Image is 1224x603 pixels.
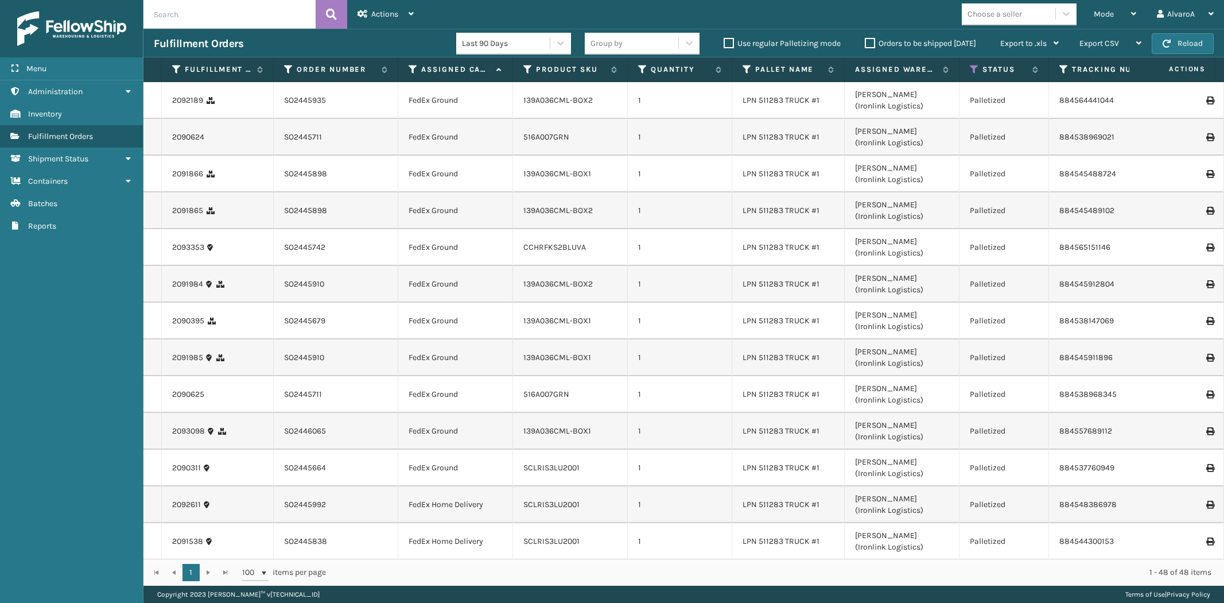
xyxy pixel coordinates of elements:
td: LPN 511283 TRUCK #1 [732,156,845,192]
span: Actions [1133,60,1213,79]
a: SCLRIS3LU2001 [523,463,580,473]
td: 1 [628,229,732,266]
td: Palletized [959,303,1049,339]
td: [PERSON_NAME] (Ironlink Logistics) [845,486,959,523]
td: Palletized [959,339,1049,376]
a: 884538147069 [1059,316,1114,326]
a: SCLRIS3LU2001 [523,536,580,546]
td: SO2445910 [274,266,398,303]
td: [PERSON_NAME] (Ironlink Logistics) [845,192,959,229]
td: LPN 511283 TRUCK #1 [732,523,845,560]
td: Palletized [959,156,1049,192]
a: 2093098 [172,426,205,437]
td: FedEx Ground [398,119,513,156]
td: 1 [628,192,732,229]
i: Print Label [1206,354,1213,362]
td: 1 [628,156,732,192]
a: 2090625 [172,389,204,400]
a: 2091985 [172,352,203,364]
a: 2090624 [172,132,204,143]
span: Inventory [28,109,62,119]
td: 1 [628,339,732,376]
label: Assigned Warehouse [855,64,937,75]
a: CCHRFKS2BLUVA [523,242,586,252]
td: LPN 511283 TRUCK #1 [732,413,845,450]
td: [PERSON_NAME] (Ironlink Logistics) [845,376,959,413]
a: 884545911896 [1059,353,1113,362]
td: [PERSON_NAME] (Ironlink Logistics) [845,523,959,560]
td: [PERSON_NAME] (Ironlink Logistics) [845,339,959,376]
td: FedEx Ground [398,229,513,266]
i: Print Label [1206,280,1213,288]
td: 1 [628,119,732,156]
a: 139A036CML-BOX2 [523,95,593,105]
td: FedEx Ground [398,339,513,376]
span: Actions [371,9,398,19]
div: Group by [590,37,623,49]
td: LPN 511283 TRUCK #1 [732,303,845,339]
td: SO2445910 [274,339,398,376]
td: FedEx Home Delivery [398,486,513,523]
i: Print Label [1206,538,1213,546]
td: FedEx Ground [398,266,513,303]
td: SO2445742 [274,229,398,266]
td: SO2445838 [274,523,398,560]
img: logo [17,11,126,46]
i: Print Label [1206,391,1213,399]
a: 2092189 [172,95,203,106]
td: 1 [628,266,732,303]
a: 516A007GRN [523,132,569,142]
span: Export to .xls [1000,38,1047,48]
a: Privacy Policy [1167,590,1210,598]
a: 2091866 [172,168,203,180]
label: Quantity [651,64,710,75]
td: FedEx Home Delivery [398,523,513,560]
td: 1 [628,523,732,560]
a: 2090311 [172,462,201,474]
p: Copyright 2023 [PERSON_NAME]™ v [TECHNICAL_ID] [157,586,320,603]
a: 884545912804 [1059,279,1114,289]
label: Order Number [297,64,376,75]
span: Reports [28,221,56,231]
td: SO2445898 [274,156,398,192]
span: Mode [1094,9,1114,19]
span: 100 [242,567,259,578]
a: 884564441044 [1059,95,1114,105]
a: 139A036CML-BOX1 [523,169,591,179]
i: Print Label [1206,96,1213,105]
label: Status [982,64,1027,75]
i: Print Label [1206,501,1213,509]
a: 884537760949 [1059,463,1114,473]
td: 1 [628,303,732,339]
td: LPN 511283 TRUCK #1 [732,339,845,376]
a: 2093353 [172,242,204,253]
a: 139A036CML-BOX2 [523,206,593,215]
span: Menu [26,64,46,74]
a: 139A036CML-BOX1 [523,353,591,362]
a: 516A007GRN [523,389,569,399]
td: [PERSON_NAME] (Ironlink Logistics) [845,266,959,303]
td: SO2446065 [274,413,398,450]
i: Print Label [1206,243,1213,252]
td: Palletized [959,266,1049,303]
td: SO2445679 [274,303,398,339]
a: Terms of Use [1125,590,1165,598]
span: Shipment Status [28,154,88,164]
td: Palletized [959,486,1049,523]
td: SO2445935 [274,82,398,119]
a: 884545488724 [1059,169,1116,179]
a: 884538968345 [1059,389,1117,399]
i: Print Label [1206,170,1213,178]
td: FedEx Ground [398,413,513,450]
td: 1 [628,486,732,523]
span: items per page [242,564,326,581]
td: LPN 511283 TRUCK #1 [732,266,845,303]
a: 139A036CML-BOX2 [523,279,593,289]
i: Print Label [1206,427,1213,435]
td: LPN 511283 TRUCK #1 [732,376,845,413]
label: Assigned Carrier Service [421,64,491,75]
td: [PERSON_NAME] (Ironlink Logistics) [845,229,959,266]
div: Choose a seller [967,8,1022,20]
td: 1 [628,82,732,119]
a: 2090395 [172,315,204,327]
